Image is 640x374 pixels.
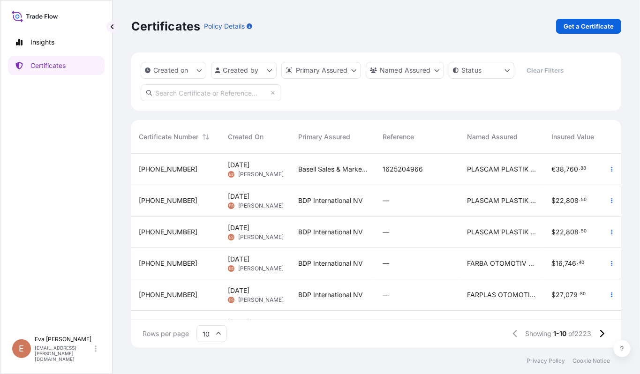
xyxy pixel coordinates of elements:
span: [DATE] [228,286,249,295]
span: [PHONE_NUMBER] [139,196,197,205]
p: Clear Filters [527,66,564,75]
span: BDP International NV [298,259,363,268]
span: 808 [566,229,579,235]
span: [PERSON_NAME] [238,202,284,209]
span: ES [229,170,233,179]
span: [PERSON_NAME] [238,171,284,178]
span: — [383,259,389,268]
p: Eva [PERSON_NAME] [35,336,93,343]
span: Insured Value [551,132,594,142]
span: , [564,292,565,298]
span: 27 [556,292,564,298]
span: BDP International NV [298,196,363,205]
span: 50 [581,230,587,233]
p: Named Assured [380,66,430,75]
button: createdOn Filter options [141,62,206,79]
a: Certificates [8,56,105,75]
span: Created On [228,132,264,142]
span: — [383,196,389,205]
span: [DATE] [228,160,249,170]
span: 88 [580,167,586,170]
span: , [564,229,566,235]
button: Clear Filters [519,63,572,78]
span: . [578,292,580,296]
span: . [579,230,580,233]
span: , [564,197,566,204]
span: 22 [556,229,564,235]
span: 079 [565,292,578,298]
span: $ [551,260,556,267]
span: . [577,261,578,264]
span: ES [229,201,233,210]
span: [PERSON_NAME] [238,296,284,304]
span: 1-10 [554,329,567,338]
span: Primary Assured [298,132,350,142]
span: PLASCAM PLASTIK OTO CAM SAN. VE TI [467,196,536,205]
button: cargoOwner Filter options [366,62,444,79]
button: distributor Filter options [281,62,361,79]
span: , [563,260,565,267]
span: 1625204966 [383,165,423,174]
span: PLASCAM PLASTIK OTO CAM SAN. VE TI [467,227,536,237]
span: [PHONE_NUMBER] [139,165,197,174]
span: — [383,290,389,299]
span: Rows per page [143,329,189,338]
span: Basell Sales & Marketing BV [298,165,368,174]
p: Certificates [131,19,200,34]
span: FARPLAS OTOMOTIV A.S [467,290,536,299]
span: [PHONE_NUMBER] [139,290,197,299]
span: $ [551,229,556,235]
span: 38 [556,166,564,172]
span: FARBA OTOMOTIV A.S. [467,259,536,268]
span: E [19,344,24,353]
span: — [383,227,389,237]
span: PLASCAM PLASTIK OTO CAM SAN. VE TI [467,165,536,174]
span: Reference [383,132,414,142]
a: Get a Certificate [556,19,621,34]
span: [DATE] [228,254,249,264]
button: createdBy Filter options [211,62,277,79]
span: . [579,167,580,170]
span: 80 [580,292,586,296]
span: ES [229,232,233,242]
span: 746 [565,260,576,267]
span: 50 [581,198,587,202]
p: Primary Assured [296,66,347,75]
a: Cookie Notice [572,357,610,365]
span: 40 [579,261,584,264]
span: . [579,198,580,202]
span: Certificate Number [139,132,198,142]
a: Privacy Policy [527,357,565,365]
a: Insights [8,33,105,52]
span: 22 [556,197,564,204]
span: [PHONE_NUMBER] [139,259,197,268]
span: [PERSON_NAME] [238,265,284,272]
p: Get a Certificate [564,22,614,31]
p: Status [461,66,482,75]
span: , [564,166,566,172]
span: [DATE] [228,192,249,201]
span: [DATE] [228,223,249,232]
p: [EMAIL_ADDRESS][PERSON_NAME][DOMAIN_NAME] [35,345,93,362]
span: Showing [526,329,552,338]
input: Search Certificate or Reference... [141,84,281,101]
p: Certificates [30,61,66,70]
button: Sort [200,131,211,142]
p: Created by [223,66,259,75]
span: $ [551,292,556,298]
span: 808 [566,197,579,204]
span: Named Assured [467,132,518,142]
span: of 2223 [569,329,592,338]
span: € [551,166,556,172]
span: ES [229,295,233,305]
span: 760 [566,166,578,172]
span: $ [551,197,556,204]
span: ES [229,264,233,273]
span: BDP International NV [298,290,363,299]
span: 16 [556,260,563,267]
p: Created on [153,66,188,75]
span: [PERSON_NAME] [238,233,284,241]
button: certificateStatus Filter options [449,62,514,79]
